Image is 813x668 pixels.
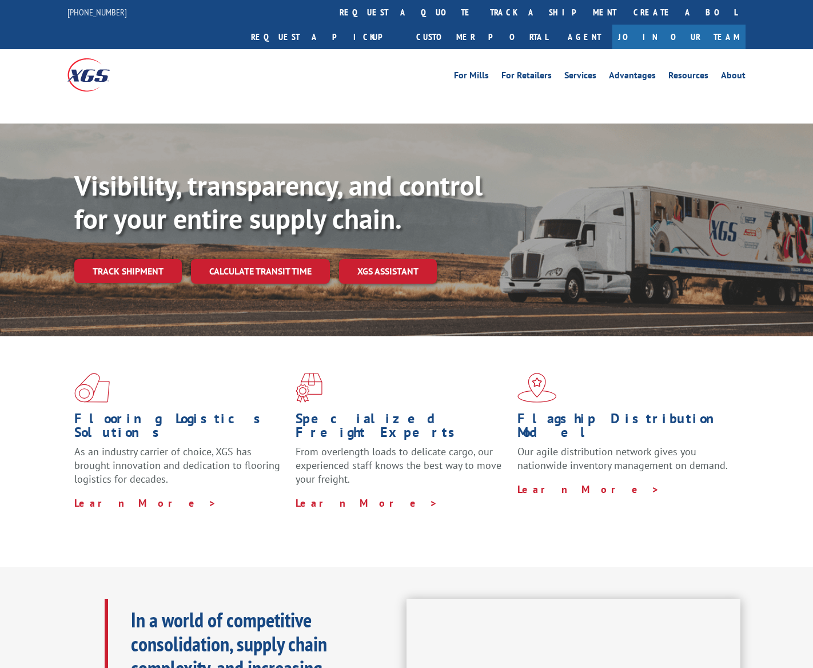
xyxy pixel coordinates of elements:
[609,71,656,83] a: Advantages
[408,25,556,49] a: Customer Portal
[74,259,182,283] a: Track shipment
[339,259,437,284] a: XGS ASSISTANT
[517,373,557,403] img: xgs-icon-flagship-distribution-model-red
[517,483,660,496] a: Learn More >
[296,373,322,403] img: xgs-icon-focused-on-flooring-red
[67,6,127,18] a: [PHONE_NUMBER]
[564,71,596,83] a: Services
[612,25,746,49] a: Join Our Team
[296,412,508,445] h1: Specialized Freight Experts
[501,71,552,83] a: For Retailers
[74,412,287,445] h1: Flooring Logistics Solutions
[517,412,730,445] h1: Flagship Distribution Model
[74,373,110,403] img: xgs-icon-total-supply-chain-intelligence-red
[74,168,483,236] b: Visibility, transparency, and control for your entire supply chain.
[191,259,330,284] a: Calculate transit time
[242,25,408,49] a: Request a pickup
[74,445,280,486] span: As an industry carrier of choice, XGS has brought innovation and dedication to flooring logistics...
[721,71,746,83] a: About
[454,71,489,83] a: For Mills
[517,445,728,472] span: Our agile distribution network gives you nationwide inventory management on demand.
[556,25,612,49] a: Agent
[296,445,508,496] p: From overlength loads to delicate cargo, our experienced staff knows the best way to move your fr...
[296,496,438,510] a: Learn More >
[668,71,708,83] a: Resources
[74,496,217,510] a: Learn More >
